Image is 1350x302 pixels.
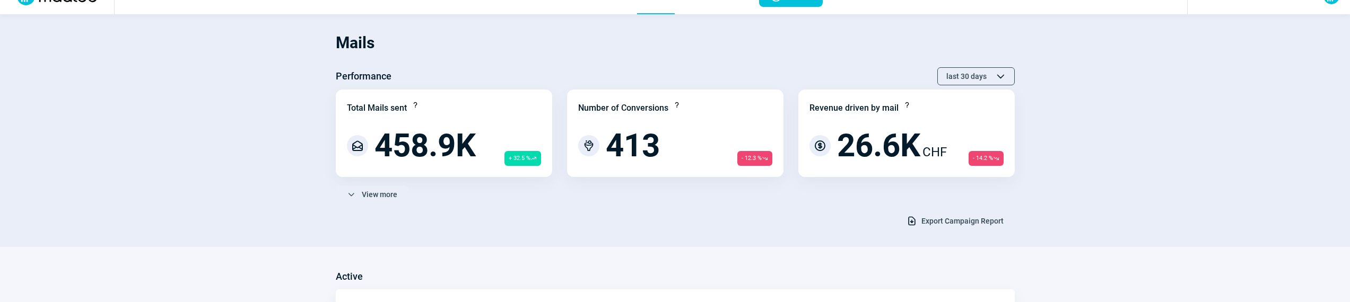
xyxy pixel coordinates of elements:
div: Total Mails sent [347,102,407,114]
div: Number of Conversions [578,102,668,114]
h1: Mails [336,25,1015,61]
button: View more [336,185,408,203]
span: CHF [922,143,947,162]
div: Revenue driven by mail [809,102,899,114]
span: 458.9K [374,130,476,162]
span: - 12.3 % [737,151,772,166]
span: + 32.5 % [504,151,541,166]
button: Export Campaign Report [895,212,1015,230]
h3: Performance [336,68,391,85]
span: last 30 days [946,68,987,85]
span: 413 [606,130,660,162]
h3: Active [336,268,363,285]
span: Export Campaign Report [921,212,1004,229]
span: View more [362,186,397,203]
span: - 14.2 % [969,151,1004,166]
span: 26.6K [837,130,920,162]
